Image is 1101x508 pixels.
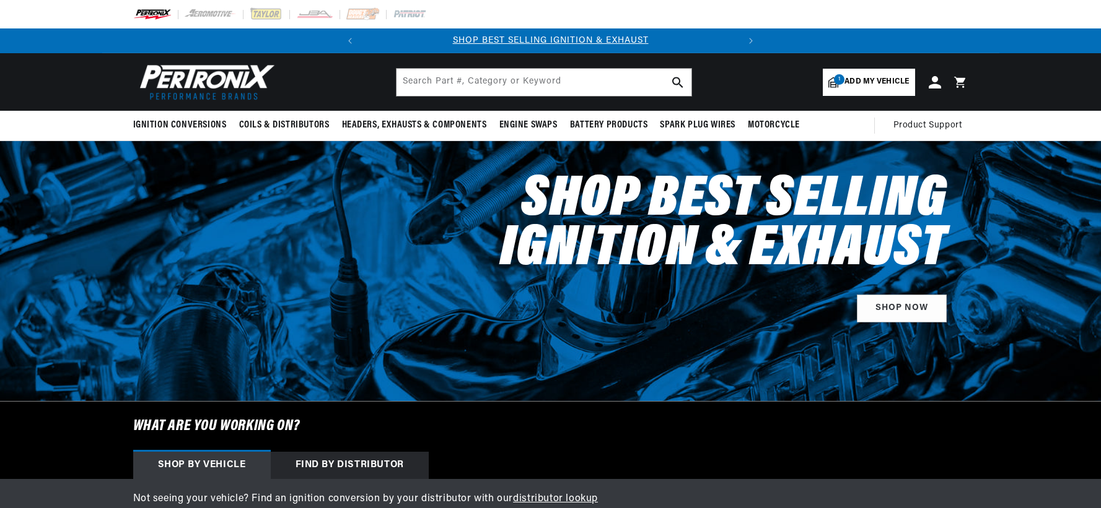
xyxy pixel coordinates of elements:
span: Engine Swaps [499,119,558,132]
h2: Shop Best Selling Ignition & Exhaust [417,176,947,275]
a: distributor lookup [513,494,598,504]
button: Translation missing: en.sections.announcements.previous_announcement [338,28,362,53]
div: Announcement [362,34,739,48]
summary: Spark Plug Wires [654,111,742,140]
a: SHOP NOW [857,295,947,322]
span: Ignition Conversions [133,119,227,132]
div: Shop by vehicle [133,452,271,479]
span: Spark Plug Wires [660,119,735,132]
span: Product Support [893,119,962,132]
summary: Motorcycle [742,111,806,140]
span: Motorcycle [748,119,800,132]
button: Translation missing: en.sections.announcements.next_announcement [739,28,763,53]
img: Pertronix [133,61,276,103]
summary: Headers, Exhausts & Components [336,111,493,140]
slideshow-component: Translation missing: en.sections.announcements.announcement_bar [102,28,999,53]
summary: Battery Products [564,111,654,140]
a: 1Add my vehicle [823,69,915,96]
div: 1 of 2 [362,34,739,48]
button: search button [664,69,691,96]
a: SHOP BEST SELLING IGNITION & EXHAUST [453,36,649,45]
summary: Coils & Distributors [233,111,336,140]
span: Battery Products [570,119,648,132]
summary: Ignition Conversions [133,111,233,140]
summary: Product Support [893,111,968,140]
p: Not seeing your vehicle? Find an ignition conversion by your distributor with our [133,491,968,507]
span: Headers, Exhausts & Components [342,119,487,132]
div: Find by Distributor [271,452,429,479]
summary: Engine Swaps [493,111,564,140]
span: Coils & Distributors [239,119,330,132]
span: 1 [834,74,844,85]
h6: What are you working on? [102,402,999,451]
span: Add my vehicle [844,76,909,88]
input: Search Part #, Category or Keyword [397,69,691,96]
